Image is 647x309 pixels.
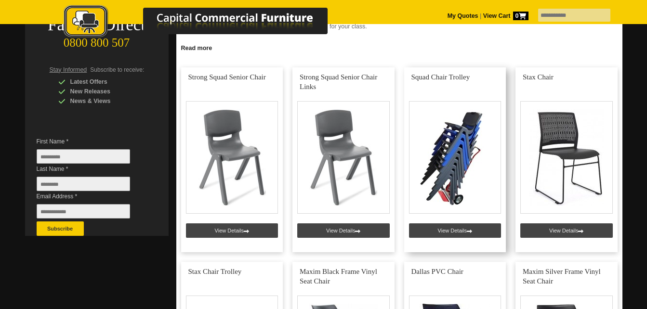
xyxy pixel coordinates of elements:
div: News & Views [58,96,150,106]
span: First Name * [37,137,145,146]
span: Stay Informed [50,66,87,73]
span: Email Address * [37,192,145,201]
div: New Releases [58,87,150,96]
span: 0 [513,12,528,20]
button: Subscribe [37,221,84,236]
a: Capital Commercial Furniture Logo [37,5,374,43]
img: Capital Commercial Furniture Logo [37,5,374,40]
a: Click to read more [176,41,622,53]
input: Email Address * [37,204,130,219]
input: First Name * [37,149,130,164]
p: Students want to feel comfortable, unintimidated, and inspired when they enter a lecture hall. [181,39,618,49]
strong: View Cart [483,13,528,19]
input: Last Name * [37,177,130,191]
div: Latest Offers [58,77,150,87]
a: My Quotes [448,13,478,19]
span: Last Name * [37,164,145,174]
span: Subscribe to receive: [90,66,144,73]
a: View Cart0 [481,13,528,19]
div: Factory Direct [25,18,169,32]
div: 0800 800 507 [25,31,169,50]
